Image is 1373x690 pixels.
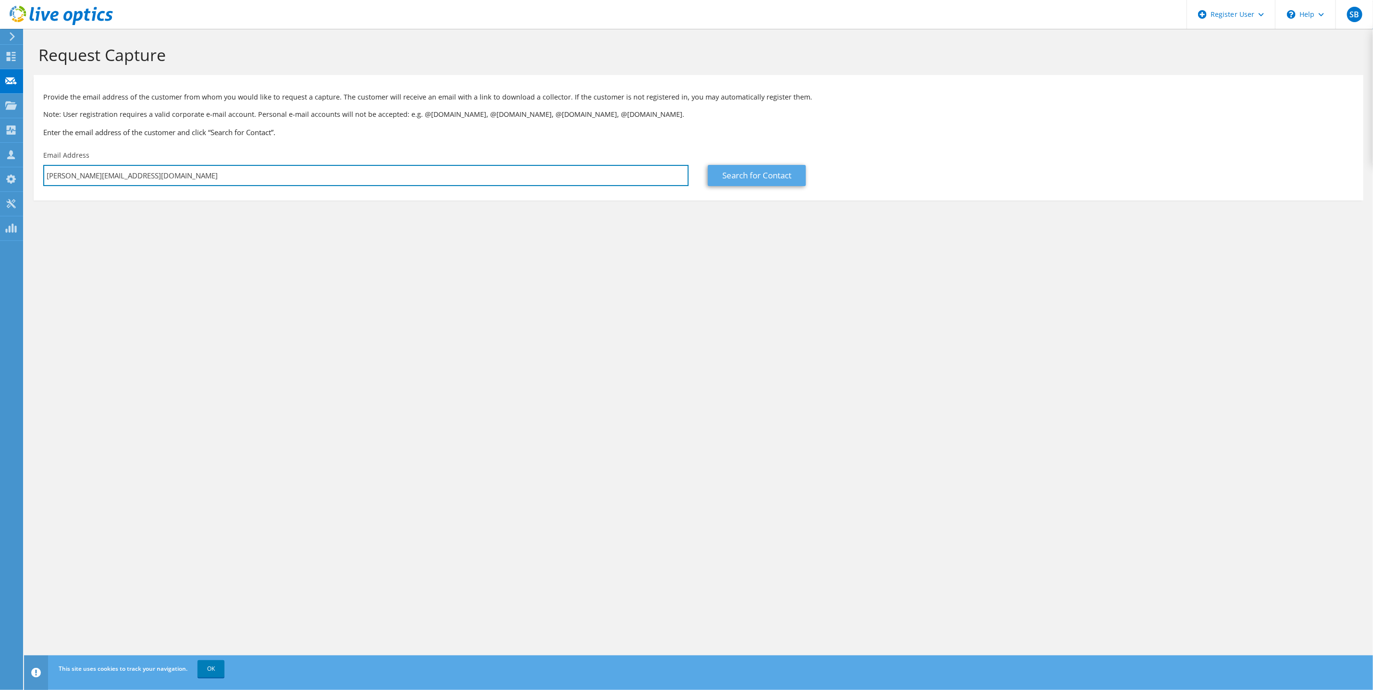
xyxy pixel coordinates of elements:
a: Search for Contact [708,165,806,186]
svg: \n [1287,10,1296,19]
span: SB [1347,7,1362,22]
p: Note: User registration requires a valid corporate e-mail account. Personal e-mail accounts will ... [43,109,1354,120]
a: OK [198,660,224,677]
h1: Request Capture [38,45,1354,65]
span: This site uses cookies to track your navigation. [59,665,187,673]
p: Provide the email address of the customer from whom you would like to request a capture. The cust... [43,92,1354,102]
h3: Enter the email address of the customer and click “Search for Contact”. [43,127,1354,138]
label: Email Address [43,151,89,160]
